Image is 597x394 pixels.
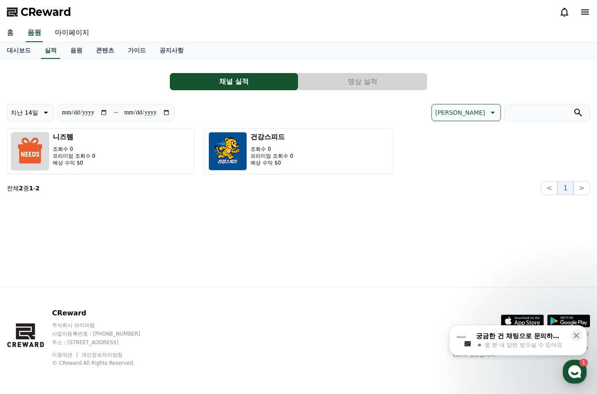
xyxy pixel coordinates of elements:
[435,107,485,119] p: [PERSON_NAME]
[250,146,293,153] p: 조회수 0
[250,153,293,159] p: 프리미엄 조회수 0
[41,43,60,59] a: 실적
[170,73,298,90] a: 채널 실적
[113,107,118,118] p: ~
[52,322,157,329] p: 주식회사 와이피랩
[29,185,33,192] strong: 1
[53,132,95,142] h3: 니즈템
[250,159,293,166] p: 예상 수익 $0
[53,153,95,159] p: 프리미엄 조회수 0
[52,330,157,337] p: 사업자등록번호 : [PHONE_NUMBER]
[153,43,190,59] a: 공지사항
[558,181,573,195] button: 1
[26,24,43,42] a: 음원
[7,5,71,19] a: CReward
[52,308,157,318] p: CReward
[27,285,32,292] span: 홈
[431,104,501,121] button: [PERSON_NAME]
[573,181,590,195] button: >
[52,339,157,346] p: 주소 : [STREET_ADDRESS]
[7,184,39,192] p: 전체 중 -
[57,272,111,294] a: 1대화
[52,352,79,358] a: 이용약관
[250,132,293,142] h3: 건강스피드
[3,272,57,294] a: 홈
[78,286,89,293] span: 대화
[52,360,157,367] p: © CReward All Rights Reserved.
[48,24,96,42] a: 마이페이지
[87,272,90,279] span: 1
[121,43,153,59] a: 가이드
[11,132,49,171] img: 니즈템
[205,128,392,174] button: 건강스피드 조회수 0 프리미엄 조회수 0 예상 수익 $0
[7,104,54,121] button: 지난 14일
[11,107,38,119] p: 지난 14일
[208,132,247,171] img: 건강스피드
[133,285,143,292] span: 설정
[81,352,123,358] a: 개인정보처리방침
[36,185,40,192] strong: 2
[21,5,71,19] span: CReward
[89,43,121,59] a: 콘텐츠
[170,73,298,90] button: 채널 실적
[298,73,427,90] button: 영상 실적
[541,181,558,195] button: <
[53,146,95,153] p: 조회수 0
[53,159,95,166] p: 예상 수익 $0
[111,272,165,294] a: 설정
[63,43,89,59] a: 음원
[19,185,23,192] strong: 2
[7,128,194,174] button: 니즈템 조회수 0 프리미엄 조회수 0 예상 수익 $0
